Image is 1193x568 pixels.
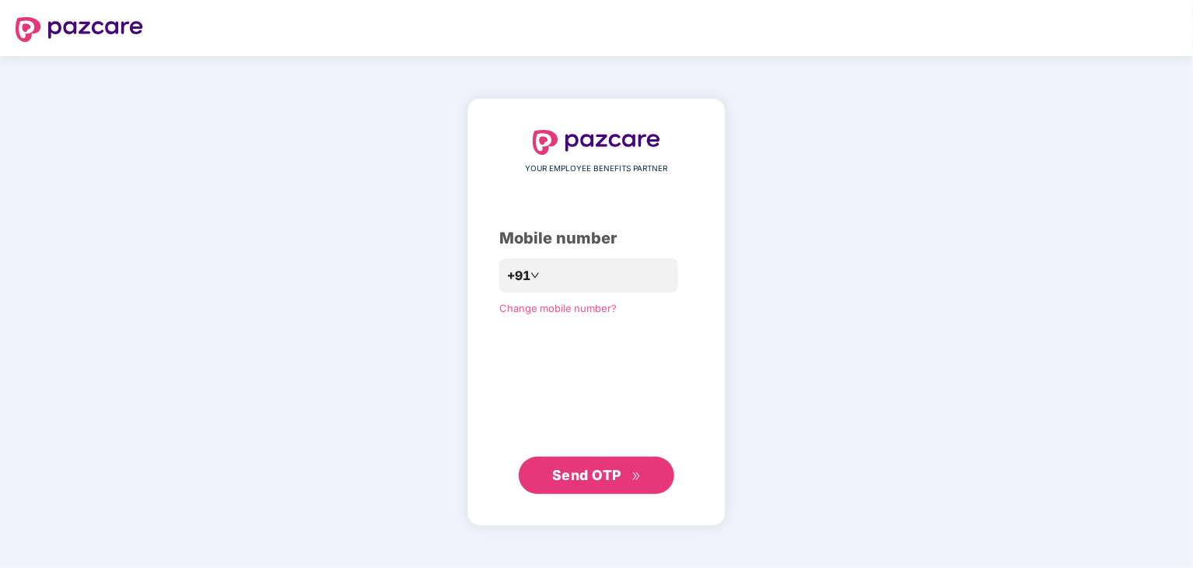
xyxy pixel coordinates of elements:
[499,226,694,251] div: Mobile number
[16,17,143,42] img: logo
[507,266,530,286] span: +91
[519,457,674,494] button: Send OTPdouble-right
[533,130,660,155] img: logo
[526,163,668,175] span: YOUR EMPLOYEE BENEFITS PARTNER
[530,271,540,280] span: down
[499,302,617,314] a: Change mobile number?
[552,467,621,483] span: Send OTP
[631,472,642,482] span: double-right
